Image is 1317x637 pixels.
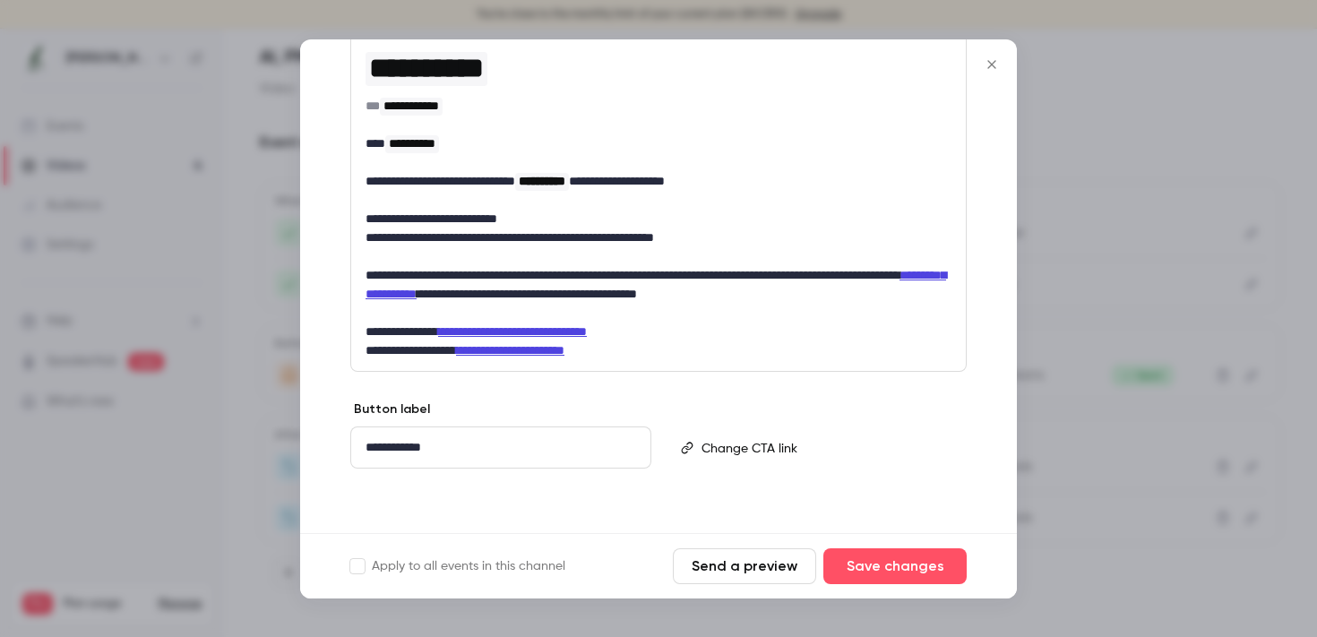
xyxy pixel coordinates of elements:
[694,427,965,469] div: editor
[673,548,816,584] button: Send a preview
[823,548,967,584] button: Save changes
[351,427,650,468] div: editor
[974,47,1010,82] button: Close
[350,557,565,575] label: Apply to all events in this channel
[350,400,430,418] label: Button label
[351,29,966,371] div: editor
